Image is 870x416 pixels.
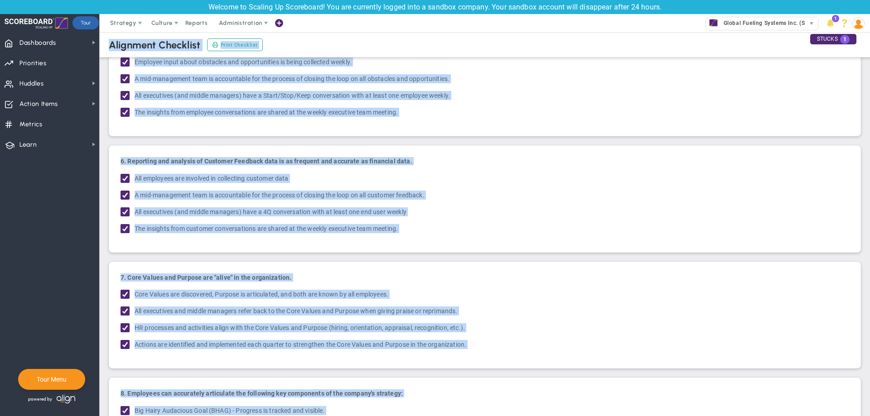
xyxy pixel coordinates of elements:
[135,290,388,300] span: Core Values are discovered, Purpose is articulated, and both are known by all employees.
[135,224,398,234] span: The insights from customer conversations are shared at the weekly executive team meeting.
[837,14,851,32] li: Help & Frequently Asked Questions (FAQ)
[823,14,837,32] li: Announcements
[135,108,398,118] span: The insights from employee conversations are shared at the weekly executive team meeting.
[19,95,58,114] span: Action Items
[135,323,465,334] span: HR processes and activities align with the Core Values and Purpose (hiring, orientation, appraisa...
[151,19,173,26] span: Culture
[135,340,466,350] span: Actions are identified and implemented each quarter to strengthen the Core Values and Purpose in ...
[19,115,43,134] span: Metrics
[135,207,406,218] span: All executives (and middle managers) have a 4Q conversation with at least one end user weekly
[135,91,450,101] span: All executives (and middle managers) have a Start/Stop/Keep conversation with at least one employ...
[135,191,425,201] span: A mid-management team is accountable for the process of closing the loop on all customer feedback.
[19,74,44,93] span: Huddles
[719,17,827,29] span: Global Fueling Systems Inc. (Sandbox)
[810,34,856,44] div: STUCKS
[221,41,258,49] span: Print Checklist
[109,39,200,51] div: Alignment Checklist
[135,57,352,68] span: Employee input about obstacles and opportunities is being collected weekly.
[840,35,850,44] span: 1
[181,14,213,32] span: Reports
[19,135,37,154] span: Learn
[708,17,719,29] img: 33614.Company.photo
[135,74,449,85] span: A mid-management team is accountable for the process of closing the loop on all obstacles and opp...
[207,38,263,51] button: Print Checklist
[34,375,69,383] button: Tour Menu
[121,389,849,397] h4: 8. Employees can accurately articulate the following key components of the company's strategy:
[121,273,849,282] h4: 7. Core Values and Purpose are "alive" in the organization.
[110,19,136,26] span: Strategy
[135,174,289,184] span: All employees are involved in collecting customer data
[219,19,262,26] span: Administration
[19,54,47,73] span: Priorities
[18,392,115,406] div: Powered by Align
[135,306,458,317] span: All executives and middle managers refer back to the Core Values and Purpose when giving praise o...
[19,33,56,53] span: Dashboards
[121,157,849,165] h4: 6. Reporting and analysis of Customer Feedback data is as frequent and accurate as financial data.
[805,17,818,30] span: select
[832,15,839,22] span: 1
[852,17,865,29] img: 210081.Person.photo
